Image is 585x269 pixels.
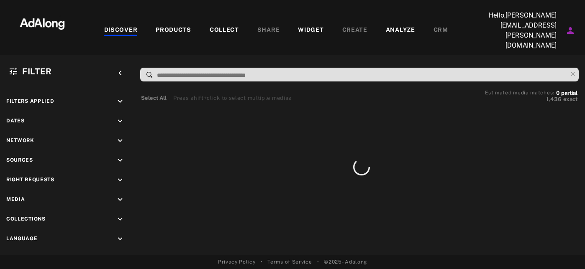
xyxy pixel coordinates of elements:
a: Terms of Service [267,258,312,266]
div: CREATE [342,25,367,36]
i: keyboard_arrow_down [115,156,125,165]
div: PRODUCTS [156,25,191,36]
span: Media [6,196,25,202]
span: • [261,258,263,266]
span: Sources [6,157,33,163]
span: Language [6,236,38,241]
i: keyboard_arrow_down [115,175,125,185]
i: keyboard_arrow_down [115,136,125,145]
span: Network [6,137,34,143]
div: ANALYZE [386,25,415,36]
span: Right Requests [6,177,54,183]
div: SHARE [257,25,280,36]
div: Press shift+click to select multiple medias [173,94,292,102]
span: Collections [6,216,46,222]
button: Select All [141,94,167,102]
button: Account settings [563,23,577,38]
a: Privacy Policy [218,258,256,266]
i: keyboard_arrow_down [115,97,125,106]
i: keyboard_arrow_down [115,215,125,224]
span: Filters applied [6,98,54,104]
span: 1,436 [546,96,562,102]
span: Filter [22,66,52,76]
div: DISCOVER [104,25,138,36]
div: CRM [434,25,448,36]
button: 0partial [556,91,577,95]
span: © 2025 - Adalong [324,258,367,266]
span: Dates [6,118,25,124]
i: keyboard_arrow_down [115,195,125,204]
span: 0 [556,90,559,96]
span: Estimated media matches: [485,90,554,96]
i: keyboard_arrow_left [115,69,125,78]
button: 1,436exact [485,95,577,104]
div: COLLECT [210,25,239,36]
p: Hello, [PERSON_NAME][EMAIL_ADDRESS][PERSON_NAME][DOMAIN_NAME] [473,10,557,51]
i: keyboard_arrow_down [115,117,125,126]
span: • [317,258,319,266]
img: 63233d7d88ed69de3c212112c67096b6.png [5,10,79,36]
div: WIDGET [298,25,323,36]
i: keyboard_arrow_down [115,234,125,244]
